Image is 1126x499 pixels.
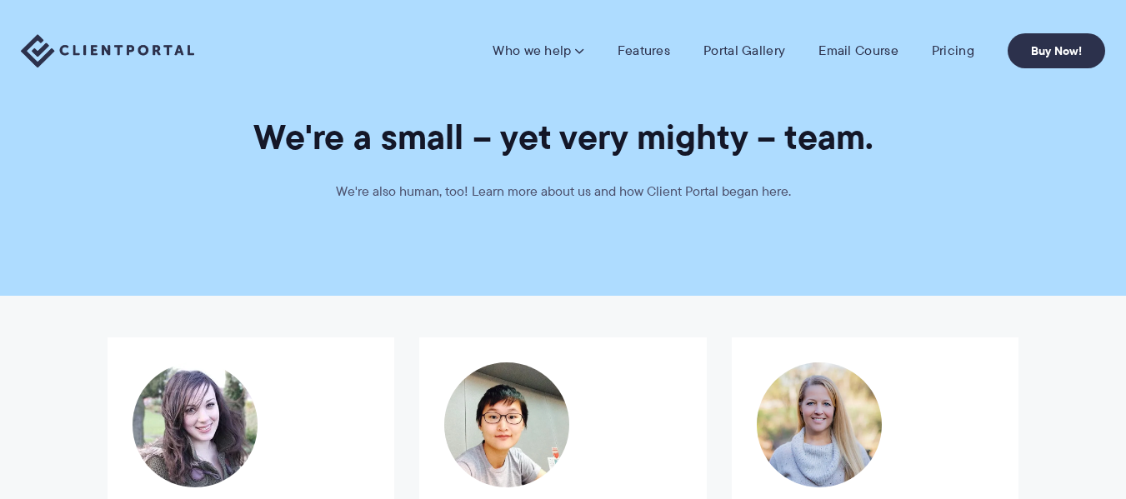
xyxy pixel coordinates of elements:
a: Features [618,42,670,59]
p: We're also human, too! Learn more about us and how Client Portal began here. [313,180,813,203]
a: Buy Now! [1008,33,1105,68]
a: Portal Gallery [703,42,785,59]
img: Carrie Serres [757,362,882,487]
a: Pricing [932,42,974,59]
a: Who we help [493,42,583,59]
img: Yoren Chang [444,362,569,487]
img: Laura Elizabeth [133,362,258,487]
a: Email Course [818,42,898,59]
